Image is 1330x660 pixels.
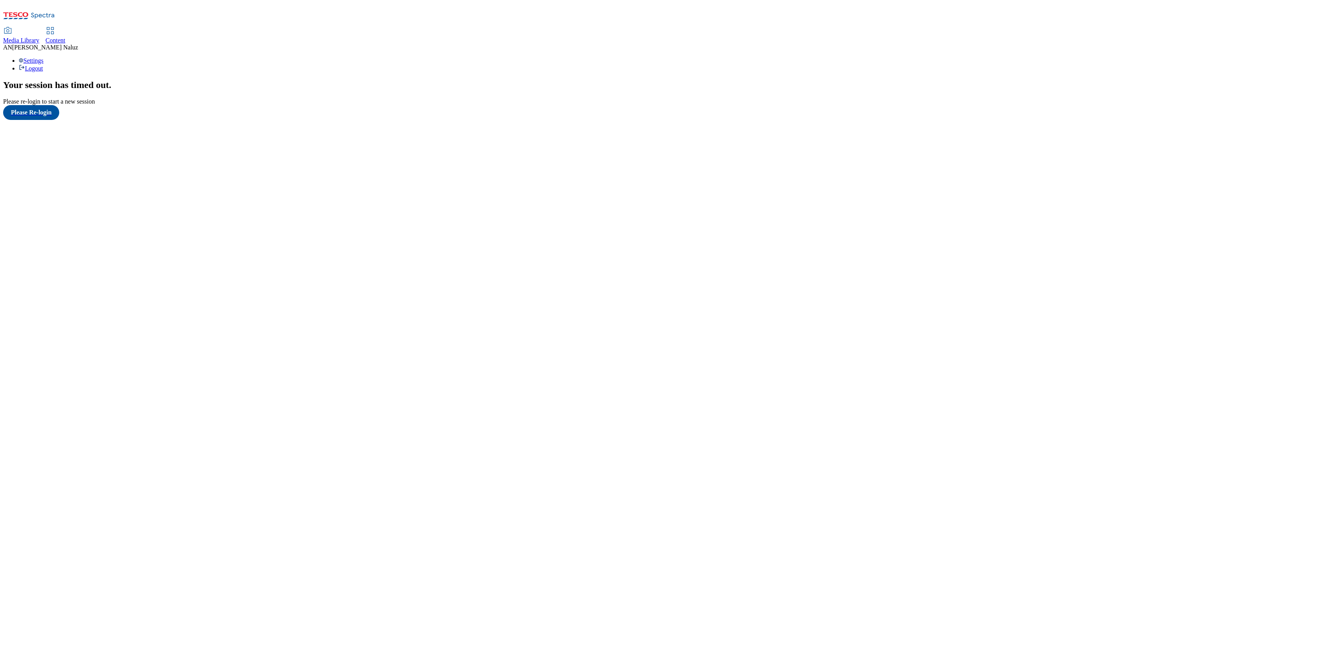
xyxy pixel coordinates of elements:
span: Media Library [3,37,39,44]
span: [PERSON_NAME] Naluz [12,44,78,51]
span: Content [46,37,65,44]
a: Content [46,28,65,44]
a: Logout [19,65,43,72]
div: Please re-login to start a new session [3,98,1327,105]
button: Please Re-login [3,105,59,120]
a: Please Re-login [3,105,1327,120]
h2: Your session has timed out [3,80,1327,90]
a: Settings [19,57,44,64]
a: Media Library [3,28,39,44]
span: AN [3,44,12,51]
span: . [109,80,111,90]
